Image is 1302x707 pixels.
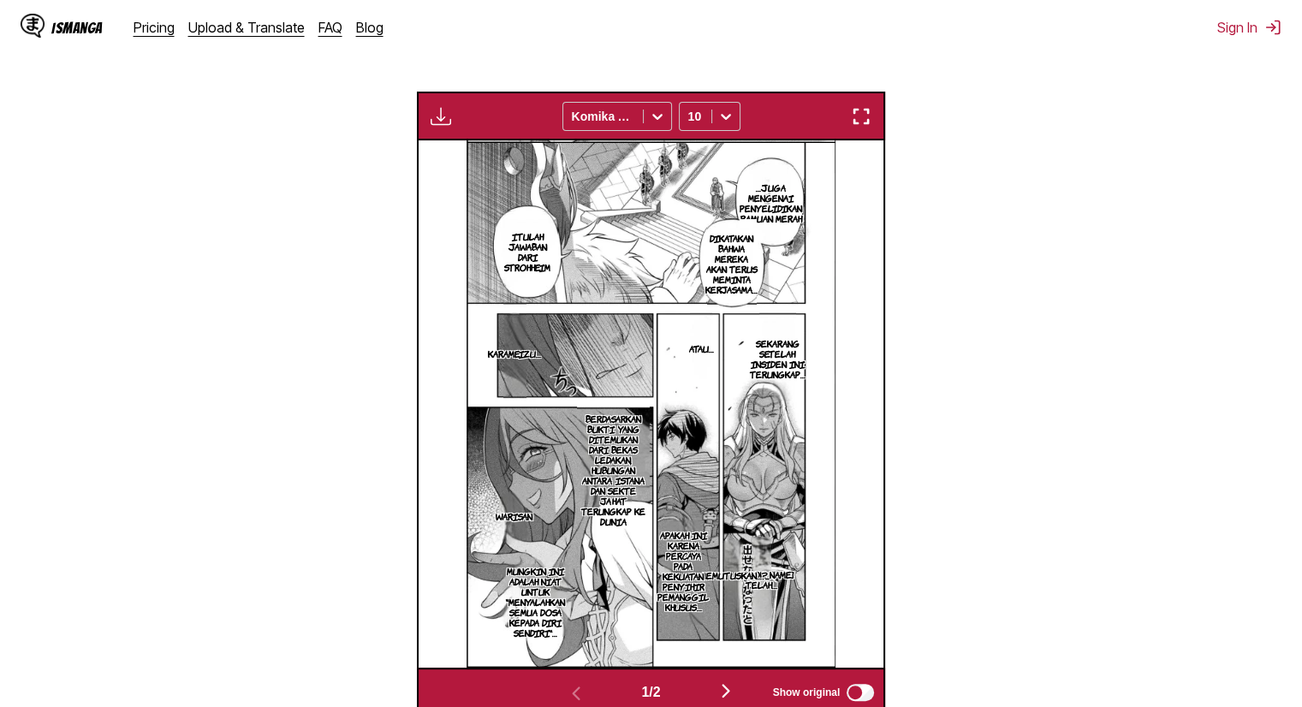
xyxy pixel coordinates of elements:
img: IsManga Logo [21,14,45,38]
a: Pricing [134,19,175,36]
button: Sign In [1217,19,1281,36]
p: atau… [685,340,716,357]
p: Karameizu… [485,345,544,362]
img: Download translated images [431,106,451,127]
input: Show original [847,684,874,701]
img: Manga Panel [467,140,836,668]
p: [PERSON_NAME] telah… [726,566,797,593]
span: Show original [773,686,841,698]
span: 1 / 2 [641,685,660,700]
p: Apakah ini karena percaya pada kekuatan penyihir pemanggil khusus… [654,526,712,615]
img: Next page [716,680,736,701]
a: Upload & Translate [188,19,305,36]
p: warisan [492,508,536,525]
a: IsManga LogoIsManga [21,14,134,41]
p: dikatakan bahwa mereka akan terus meminta kerjasama… [702,229,761,298]
p: Itulah jawaban dari Strohheim [496,228,559,276]
a: FAQ [318,19,342,36]
div: IsManga [51,20,103,36]
img: Sign out [1264,19,1281,36]
p: memutuskan…? [697,567,771,584]
p: Mungkin ini adalah niat untuk "menyalahkan semua dosa kepada diri sendiri"… [499,562,573,641]
p: Berdasarkan bukti yang ditemukan dari bekas ledakan, hubungan antara istana dan sekte jahat terun... [577,410,650,530]
img: Enter fullscreen [851,106,871,127]
p: …juga mengenai penyelidikan ramuan merah [736,179,806,227]
p: Sekarang setelah insiden ini terungkap… [746,335,809,383]
img: Previous page [566,683,586,704]
a: Blog [356,19,383,36]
